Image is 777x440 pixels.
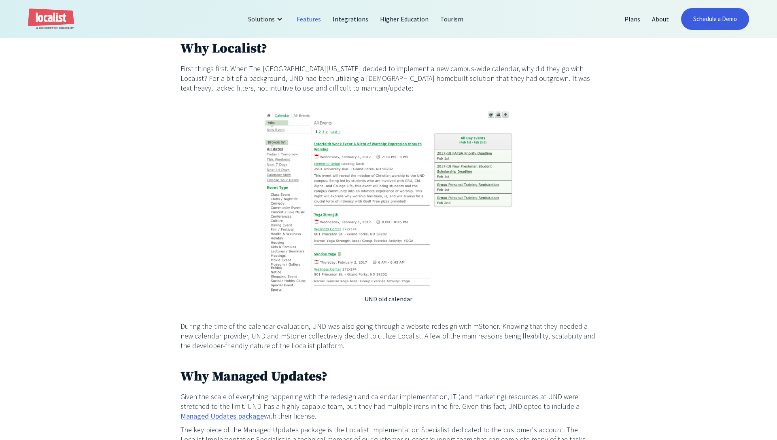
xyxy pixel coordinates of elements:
p: First things first. When The [GEOGRAPHIC_DATA][US_STATE] decided to implement a new campus-wide c... [180,64,597,93]
a: About [646,9,675,29]
div: Solutions [242,9,291,29]
a: Managed Updates package [180,411,264,421]
a: Plans [619,9,646,29]
p: Given the scale of everything happening with the redesign and calendar implementation, IT (and ma... [180,392,597,421]
h2: Why Managed Updates? [180,368,597,386]
a: Tourism [435,9,469,29]
figcaption: UND old calendar [264,294,514,304]
a: home [28,8,74,30]
a: Integrations [327,9,374,29]
p: ‍ [180,355,597,364]
div: Solutions [248,14,275,24]
a: Schedule a Demo [681,8,749,30]
p: ‍ [180,97,597,107]
a: Higher Education [374,9,435,29]
img: University of NortheDakota - old calendar [264,111,514,292]
h2: Why Localist? [180,40,597,58]
p: ‍ [180,308,597,317]
p: During the time of the calendar evaluation, UND was also going through a website redesign with mS... [180,322,597,351]
a: Features [291,9,327,29]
